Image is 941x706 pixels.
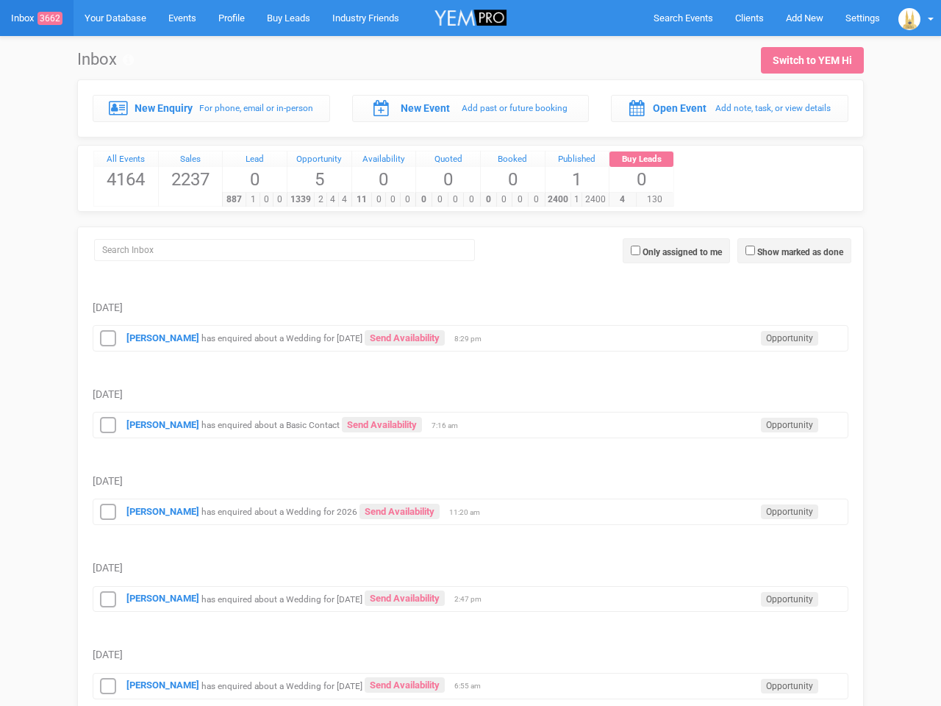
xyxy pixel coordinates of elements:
[94,167,158,192] span: 4164
[201,420,340,430] small: has enquired about a Basic Contact
[287,151,351,168] a: Opportunity
[735,13,764,24] span: Clients
[94,239,475,261] input: Search Inbox
[365,330,445,346] a: Send Availability
[201,333,362,343] small: has enquired about a Wedding for [DATE]
[761,331,818,346] span: Opportunity
[201,593,362,604] small: has enquired about a Wedding for [DATE]
[126,332,199,343] a: [PERSON_NAME]
[653,101,706,115] label: Open Event
[126,419,199,430] a: [PERSON_NAME]
[77,51,134,68] h1: Inbox
[201,507,357,517] small: has enquired about a Wedding for 2026
[287,193,315,207] span: 1339
[481,167,545,192] span: 0
[371,193,387,207] span: 0
[545,167,609,192] span: 1
[126,593,199,604] a: [PERSON_NAME]
[609,167,673,192] span: 0
[432,193,448,207] span: 0
[545,151,609,168] a: Published
[93,389,848,400] h5: [DATE]
[352,167,416,192] span: 0
[159,167,223,192] span: 2237
[761,679,818,693] span: Opportunity
[93,649,848,660] h5: [DATE]
[454,594,491,605] span: 2:47 pm
[480,193,497,207] span: 0
[135,101,193,115] label: New Enquiry
[454,681,491,691] span: 6:55 am
[416,151,480,168] a: Quoted
[448,193,465,207] span: 0
[338,193,351,207] span: 4
[761,418,818,432] span: Opportunity
[93,95,330,121] a: New Enquiry For phone, email or in-person
[643,246,722,259] label: Only assigned to me
[37,12,62,25] span: 3662
[223,167,287,192] span: 0
[287,167,351,192] span: 5
[773,53,852,68] div: Switch to YEM Hi
[159,151,223,168] a: Sales
[761,504,818,519] span: Opportunity
[126,506,199,517] a: [PERSON_NAME]
[609,151,673,168] a: Buy Leads
[611,95,848,121] a: Open Event Add note, task, or view details
[512,193,529,207] span: 0
[352,95,590,121] a: New Event Add past or future booking
[761,47,864,74] a: Switch to YEM Hi
[93,302,848,313] h5: [DATE]
[94,151,158,168] a: All Events
[636,193,673,207] span: 130
[199,103,313,113] small: For phone, email or in-person
[246,193,260,207] span: 1
[260,193,273,207] span: 0
[93,476,848,487] h5: [DATE]
[415,193,432,207] span: 0
[401,101,450,115] label: New Event
[481,151,545,168] a: Booked
[326,193,339,207] span: 4
[365,677,445,693] a: Send Availability
[449,507,486,518] span: 11:20 am
[570,193,582,207] span: 1
[400,193,415,207] span: 0
[352,151,416,168] a: Availability
[432,421,468,431] span: 7:16 am
[463,193,480,207] span: 0
[126,680,199,691] a: [PERSON_NAME]
[351,193,372,207] span: 11
[757,246,843,259] label: Show marked as done
[528,193,545,207] span: 0
[93,563,848,574] h5: [DATE]
[654,13,713,24] span: Search Events
[201,680,362,691] small: has enquired about a Wedding for [DATE]
[786,13,823,24] span: Add New
[454,334,491,344] span: 8:29 pm
[342,417,422,432] a: Send Availability
[545,193,572,207] span: 2400
[609,193,636,207] span: 4
[496,193,513,207] span: 0
[273,193,287,207] span: 0
[223,151,287,168] a: Lead
[314,193,326,207] span: 2
[222,193,246,207] span: 887
[715,103,831,113] small: Add note, task, or view details
[761,592,818,607] span: Opportunity
[359,504,440,519] a: Send Availability
[898,8,920,30] img: open-uri20201221-4-1o7uxas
